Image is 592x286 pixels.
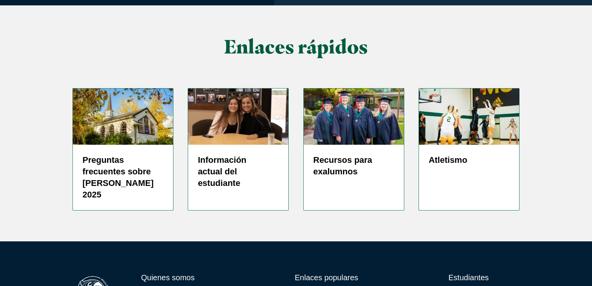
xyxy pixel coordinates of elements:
font: Atletismo [429,155,467,165]
font: Información actual del estudiante [198,155,246,188]
img: captura de pantalla-2024-05-27-a-las-13.37.12-pm [188,89,288,145]
font: Estudiantes [449,273,489,282]
font: Preguntas frecuentes sobre [PERSON_NAME] 2025 [82,155,154,199]
a: captura de pantalla-2024-05-27-a-las-13.37.12-pm Información actual del estudiante [188,88,289,211]
img: Exalumnos de 50 años 2019 [304,89,404,145]
img: Capilla de oración en otoño [73,89,173,145]
a: Jugadora de baloncesto femenina lanzando un tiro de salto Atletismo [419,88,520,211]
a: Exalumnos de 50 años 2019 Recursos para exalumnos [303,88,404,211]
a: Capilla de oración en otoño Preguntas frecuentes sobre [PERSON_NAME] 2025 [72,88,173,211]
img: WBBALL_WEB [419,89,519,145]
font: Enlaces rápidos [224,35,368,59]
font: Recursos para exalumnos [313,155,372,176]
font: Quienes somos [141,273,195,282]
font: Enlaces populares [295,273,358,282]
